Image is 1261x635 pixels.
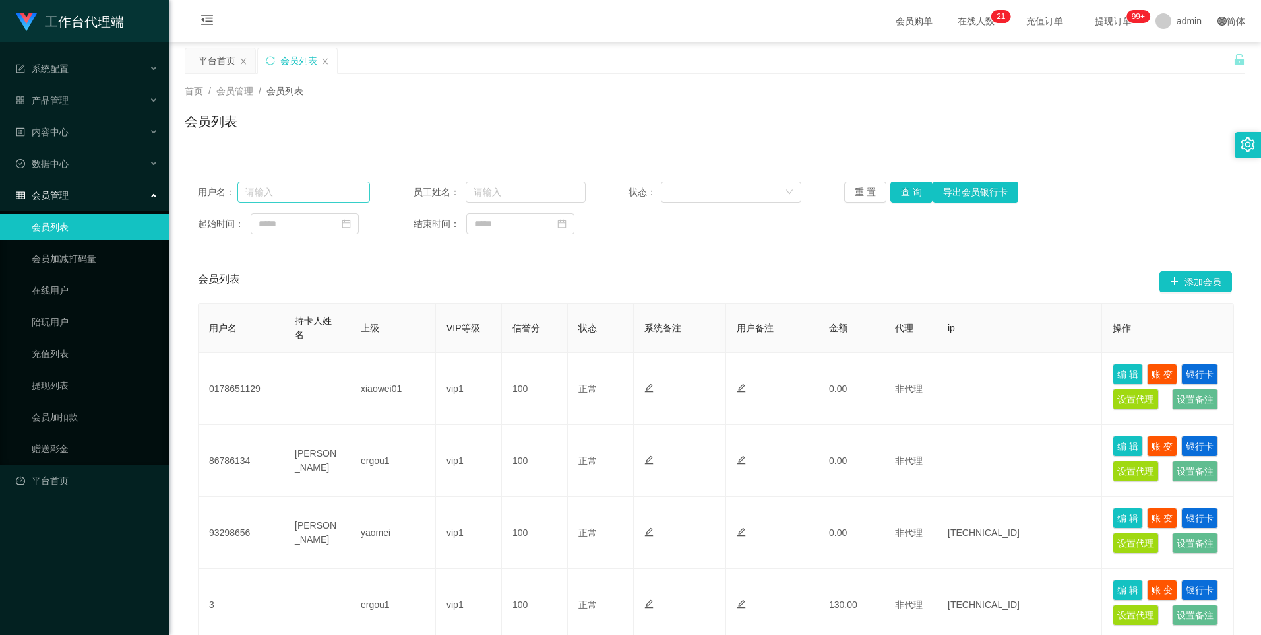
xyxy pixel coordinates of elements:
td: ergou1 [350,425,436,497]
span: 员工姓名： [414,185,466,199]
a: 赠送彩金 [32,436,158,462]
p: 1 [1001,10,1006,23]
i: 图标: profile [16,127,25,137]
span: 充值订单 [1020,17,1070,26]
button: 设置代理 [1113,461,1159,482]
button: 图标: plus添加会员 [1159,271,1232,292]
i: 图标: edit [737,599,746,609]
button: 银行卡 [1181,436,1218,457]
button: 账 变 [1147,364,1177,385]
button: 编 辑 [1113,436,1143,457]
span: 正常 [578,599,597,610]
i: 图标: down [785,188,793,197]
button: 重 置 [844,182,886,203]
i: 图标: edit [644,384,654,393]
h1: 会员列表 [185,112,237,131]
td: 0.00 [818,353,884,425]
input: 请输入 [237,182,371,203]
span: 提现订单 [1088,17,1138,26]
button: 银行卡 [1181,508,1218,529]
button: 账 变 [1147,436,1177,457]
td: xiaowei01 [350,353,436,425]
span: 非代理 [895,384,923,394]
span: 用户备注 [737,323,774,333]
span: 非代理 [895,455,923,466]
i: 图标: close [321,57,329,65]
span: 上级 [361,323,379,333]
button: 查 询 [890,182,933,203]
span: 系统配置 [16,63,69,74]
a: 会员列表 [32,214,158,240]
td: 93298656 [199,497,284,569]
span: 内容中心 [16,127,69,137]
img: logo.9652507e.png [16,13,37,32]
button: 设置代理 [1113,605,1159,626]
i: 图标: edit [644,455,654,465]
i: 图标: edit [737,527,746,537]
i: 图标: check-circle-o [16,159,25,168]
sup: 947 [1126,10,1150,23]
i: 图标: edit [737,384,746,393]
button: 设置备注 [1172,533,1218,554]
span: 起始时间： [198,217,251,231]
i: 图标: calendar [557,219,567,228]
span: 用户名： [198,185,237,199]
span: 系统备注 [644,323,681,333]
sup: 21 [991,10,1010,23]
span: 代理 [895,323,913,333]
span: 状态： [629,185,661,199]
span: / [208,86,211,96]
td: 100 [502,497,568,569]
a: 图标: dashboard平台首页 [16,467,158,494]
td: vip1 [436,425,502,497]
span: 用户名 [209,323,237,333]
span: VIP等级 [446,323,480,333]
span: 信誉分 [512,323,540,333]
button: 编 辑 [1113,364,1143,385]
span: 操作 [1113,323,1131,333]
button: 编 辑 [1113,508,1143,529]
button: 设置代理 [1113,533,1159,554]
span: 会员管理 [216,86,253,96]
i: 图标: table [16,191,25,200]
a: 工作台代理端 [16,16,124,26]
i: 图标: form [16,64,25,73]
a: 会员加扣款 [32,404,158,430]
button: 账 变 [1147,580,1177,601]
td: 100 [502,353,568,425]
td: [PERSON_NAME] [284,425,350,497]
i: 图标: global [1217,17,1227,26]
span: 数据中心 [16,158,69,169]
span: 正常 [578,455,597,466]
a: 充值列表 [32,341,158,367]
a: 提现列表 [32,372,158,399]
td: [PERSON_NAME] [284,497,350,569]
i: 图标: edit [644,599,654,609]
span: 会员管理 [16,190,69,201]
td: vip1 [436,497,502,569]
td: [TECHNICAL_ID] [937,497,1102,569]
span: 会员列表 [266,86,303,96]
td: 86786134 [199,425,284,497]
button: 设置备注 [1172,605,1218,626]
input: 请输入 [466,182,586,203]
i: 图标: close [239,57,247,65]
button: 设置备注 [1172,461,1218,482]
span: 正常 [578,384,597,394]
span: 持卡人姓名 [295,316,332,340]
button: 导出会员银行卡 [933,182,1018,203]
span: 金额 [829,323,847,333]
span: 产品管理 [16,95,69,106]
span: 会员列表 [198,271,240,292]
i: 图标: setting [1241,137,1255,152]
button: 设置备注 [1172,389,1218,410]
i: 图标: sync [266,56,275,65]
button: 账 变 [1147,508,1177,529]
button: 银行卡 [1181,580,1218,601]
td: yaomei [350,497,436,569]
span: ip [948,323,955,333]
td: 0178651129 [199,353,284,425]
i: 图标: edit [737,455,746,465]
span: 非代理 [895,599,923,610]
div: 平台首页 [199,48,235,73]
